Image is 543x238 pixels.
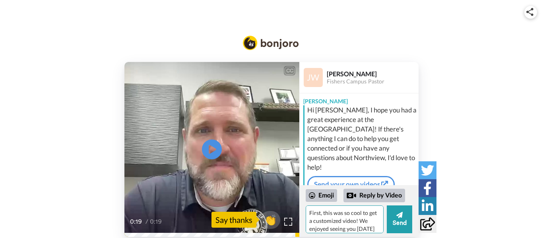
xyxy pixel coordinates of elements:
div: Say thanks [211,212,256,228]
img: Bonjoro Logo [243,36,299,50]
span: 👏 [260,213,280,226]
span: 0:19 [150,217,164,226]
img: Full screen [284,218,292,226]
span: / [145,217,148,226]
div: Fishers Campus Pastor [327,78,418,85]
div: CC [285,67,295,75]
button: Send [387,205,412,233]
a: Send your own videos [307,176,395,193]
div: [PERSON_NAME] [327,70,418,77]
textarea: First, this was so cool to get a customized video! We enjoyed seeing you [DATE] and look forward ... [306,205,384,233]
div: Reply by Video [347,191,356,200]
img: Profile Image [304,68,323,87]
div: Reply by Video [343,189,405,202]
button: 👏 [260,211,280,229]
img: ic_share.svg [526,8,533,16]
div: Hi [PERSON_NAME], I hope you had a great experience at the [GEOGRAPHIC_DATA]! If there's anything... [307,105,417,172]
div: Emoji [306,189,337,202]
div: [PERSON_NAME] [299,93,419,105]
span: 0:19 [130,217,144,226]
